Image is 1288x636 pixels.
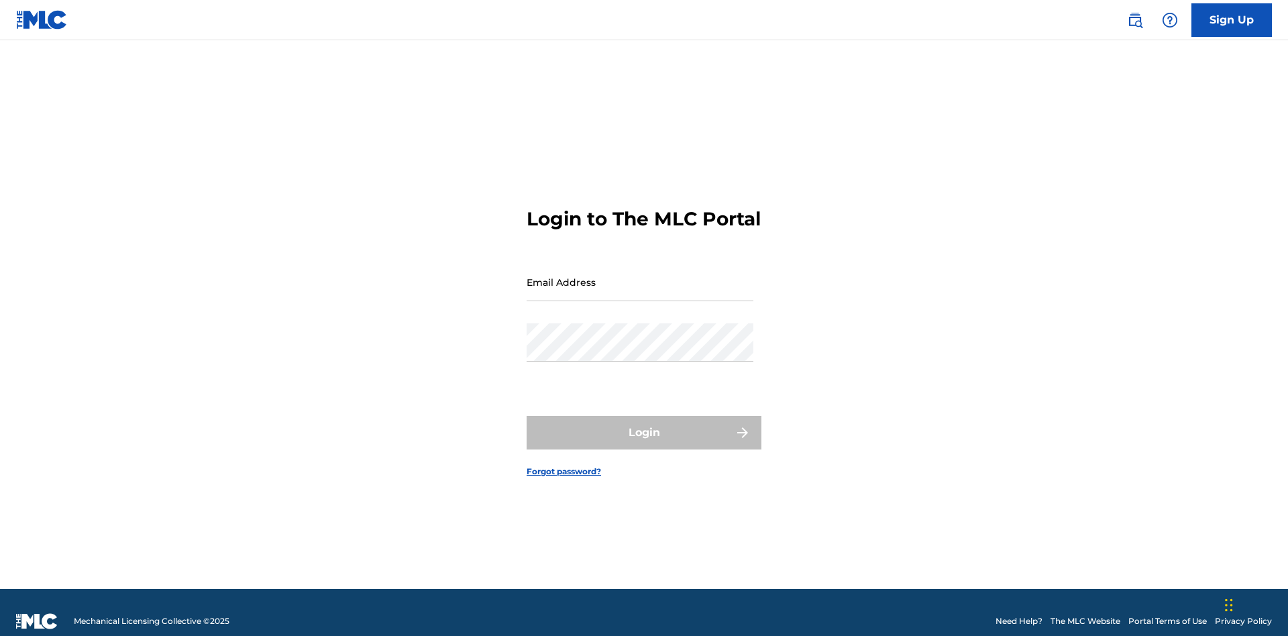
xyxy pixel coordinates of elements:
a: Forgot password? [527,466,601,478]
iframe: Chat Widget [1221,572,1288,636]
img: MLC Logo [16,10,68,30]
a: Public Search [1122,7,1148,34]
img: logo [16,613,58,629]
div: Help [1157,7,1183,34]
a: Portal Terms of Use [1128,615,1207,627]
a: Privacy Policy [1215,615,1272,627]
div: Drag [1225,585,1233,625]
a: Need Help? [996,615,1042,627]
a: The MLC Website [1051,615,1120,627]
img: search [1127,12,1143,28]
a: Sign Up [1191,3,1272,37]
h3: Login to The MLC Portal [527,207,761,231]
img: help [1162,12,1178,28]
span: Mechanical Licensing Collective © 2025 [74,615,229,627]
